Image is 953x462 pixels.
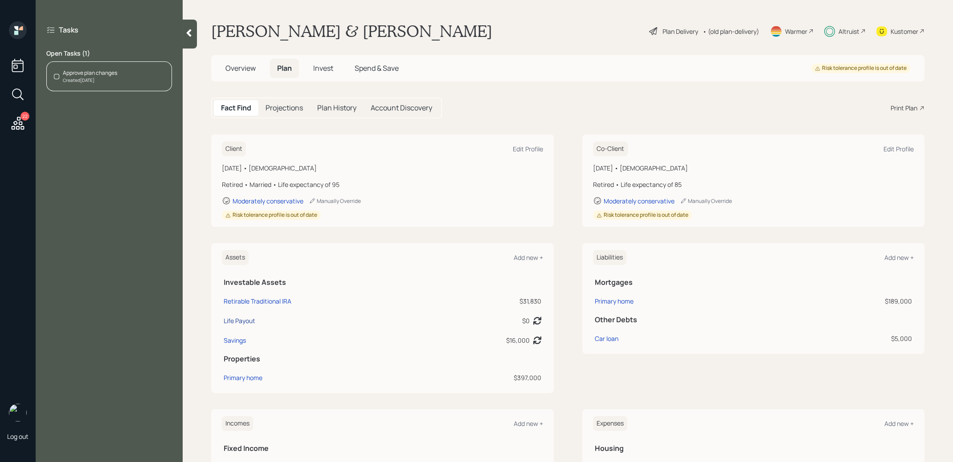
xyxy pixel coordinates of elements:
img: treva-nostdahl-headshot.png [9,404,27,421]
div: 22 [20,112,29,121]
div: Car loan [595,334,618,343]
div: Altruist [838,27,859,36]
div: [DATE] • [DEMOGRAPHIC_DATA] [593,163,914,173]
div: Add new + [884,419,914,428]
div: Edit Profile [513,145,543,153]
h5: Account Discovery [371,104,432,112]
div: Life Payout [224,316,255,325]
h1: [PERSON_NAME] & [PERSON_NAME] [211,21,492,41]
div: Primary home [595,296,634,306]
h5: Mortgages [595,278,912,287]
h5: Fact Find [221,104,251,112]
div: Warmer [785,27,807,36]
div: Kustomer [891,27,918,36]
div: Retired • Married • Life expectancy of 95 [222,180,543,189]
div: Primary home [224,373,262,382]
div: $16,000 [506,336,530,345]
div: $5,000 [781,334,912,343]
div: Plan Delivery [663,27,698,36]
div: Manually Override [309,197,361,205]
div: Log out [7,432,29,441]
div: Created [DATE] [63,77,117,84]
h6: Incomes [222,416,253,431]
h5: Other Debts [595,316,912,324]
div: Print Plan [891,103,917,113]
div: Approve plan changes [63,69,117,77]
div: Risk tolerance profile is out of date [597,211,688,219]
div: $189,000 [781,296,912,306]
h6: Co-Client [593,142,628,156]
h6: Assets [222,250,249,265]
h6: Client [222,142,246,156]
div: Retirable Traditional IRA [224,296,291,306]
div: [DATE] • [DEMOGRAPHIC_DATA] [222,163,543,173]
h5: Plan History [317,104,356,112]
h6: Liabilities [593,250,626,265]
div: Add new + [514,253,543,262]
div: Moderately conservative [233,197,303,205]
div: Moderately conservative [604,197,675,205]
div: Edit Profile [883,145,914,153]
div: Retired • Life expectancy of 85 [593,180,914,189]
label: Open Tasks ( 1 ) [46,49,172,58]
label: Tasks [59,25,78,35]
h5: Fixed Income [224,444,541,453]
h6: Expenses [593,416,627,431]
div: $31,830 [432,296,541,306]
span: Spend & Save [355,63,399,73]
span: Overview [225,63,256,73]
div: Add new + [884,253,914,262]
div: Risk tolerance profile is out of date [225,211,317,219]
div: Risk tolerance profile is out of date [815,65,907,72]
div: $397,000 [432,373,541,382]
div: Add new + [514,419,543,428]
h5: Housing [595,444,912,453]
h5: Investable Assets [224,278,541,287]
span: Invest [313,63,333,73]
div: Manually Override [680,197,732,205]
span: Plan [277,63,292,73]
div: Savings [224,336,246,345]
h5: Projections [266,104,303,112]
div: $0 [522,316,530,325]
h5: Properties [224,355,541,363]
div: • (old plan-delivery) [703,27,759,36]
